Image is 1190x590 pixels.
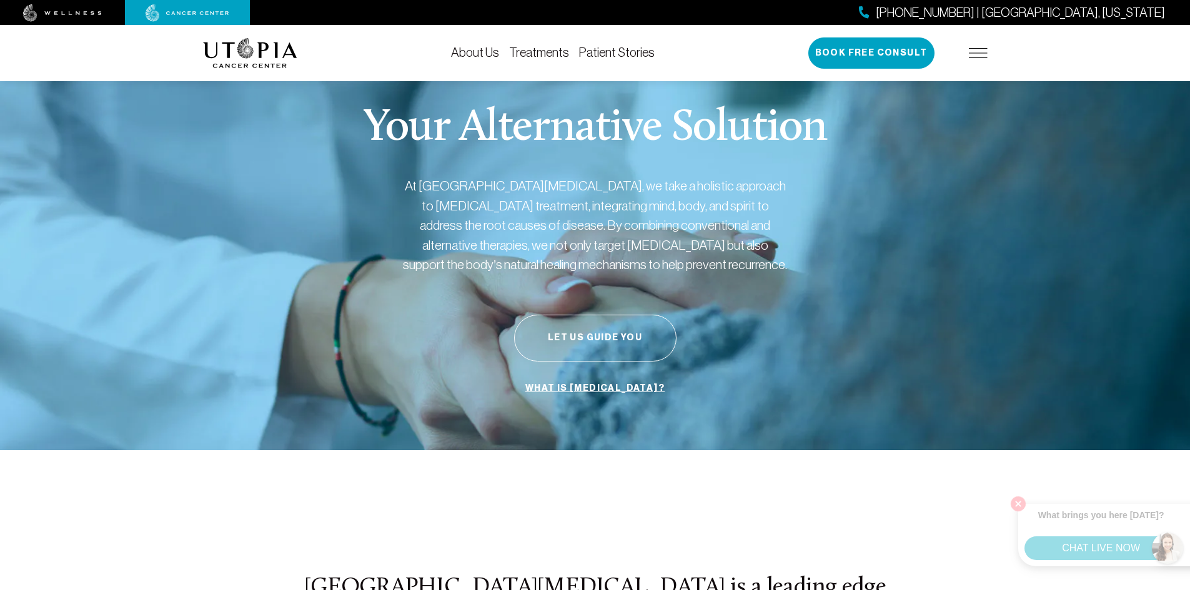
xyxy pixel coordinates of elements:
[876,4,1165,22] span: [PHONE_NUMBER] | [GEOGRAPHIC_DATA], [US_STATE]
[859,4,1165,22] a: [PHONE_NUMBER] | [GEOGRAPHIC_DATA], [US_STATE]
[451,46,499,59] a: About Us
[402,176,789,275] p: At [GEOGRAPHIC_DATA][MEDICAL_DATA], we take a holistic approach to [MEDICAL_DATA] treatment, inte...
[579,46,655,59] a: Patient Stories
[808,37,935,69] button: Book Free Consult
[969,48,988,58] img: icon-hamburger
[23,4,102,22] img: wellness
[363,106,827,151] p: Your Alternative Solution
[522,376,668,400] a: What is [MEDICAL_DATA]?
[509,46,569,59] a: Treatments
[203,38,297,68] img: logo
[514,315,677,361] button: Let Us Guide You
[146,4,229,22] img: cancer center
